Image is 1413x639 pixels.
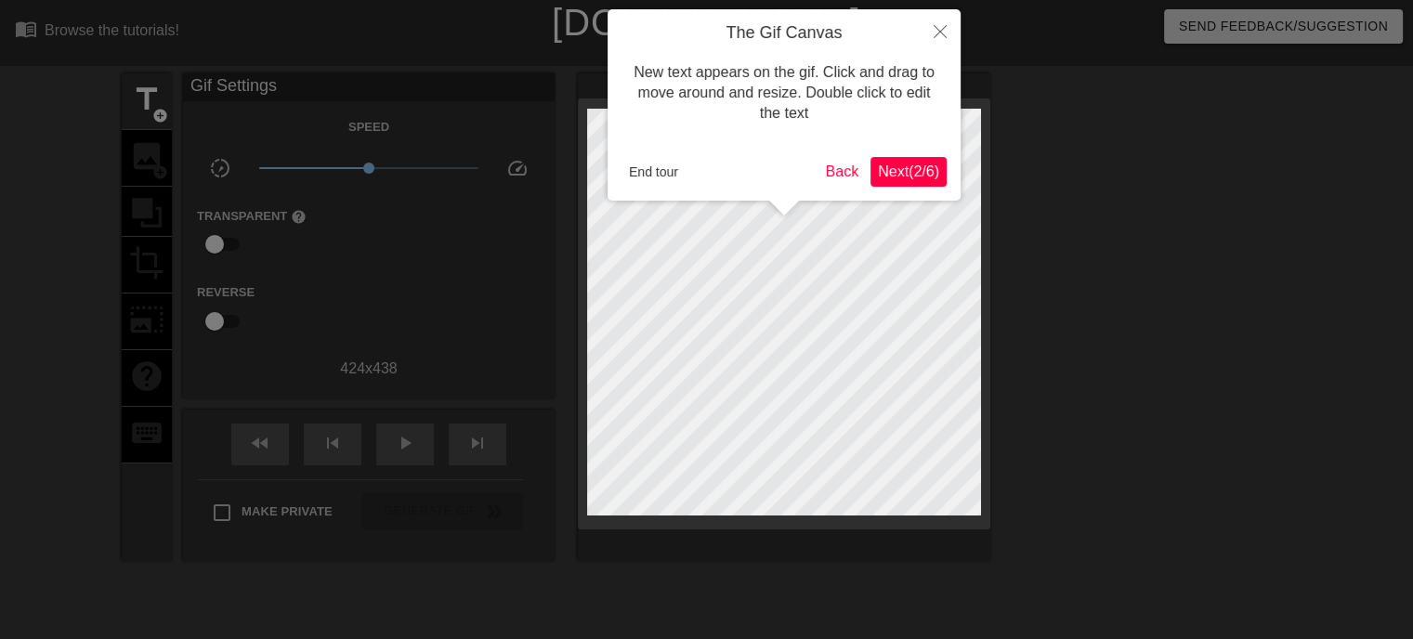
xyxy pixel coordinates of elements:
[197,283,255,302] label: Reverse
[870,157,947,187] button: Next
[209,157,231,179] span: slow_motion_video
[15,18,179,46] a: Browse the tutorials!
[1164,9,1403,44] button: Send Feedback/Suggestion
[15,18,37,40] span: menu_book
[552,2,861,43] a: [DOMAIN_NAME]
[129,82,164,117] span: title
[45,22,179,38] div: Browse the tutorials!
[621,44,947,143] div: New text appears on the gif. Click and drag to move around and resize. Double click to edit the text
[183,358,555,380] div: 424 x 438
[249,432,271,454] span: fast_rewind
[291,209,307,225] span: help
[621,158,686,186] button: End tour
[818,157,867,187] button: Back
[621,23,947,44] h4: The Gif Canvas
[466,432,489,454] span: skip_next
[321,432,344,454] span: skip_previous
[242,502,333,521] span: Make Private
[878,163,939,179] span: Next ( 2 / 6 )
[394,432,416,454] span: play_arrow
[152,108,168,124] span: add_circle
[183,73,555,101] div: Gif Settings
[506,157,529,179] span: speed
[348,118,389,137] label: Speed
[480,42,1017,64] div: The online gif editor
[197,207,307,226] label: Transparent
[1179,15,1388,38] span: Send Feedback/Suggestion
[920,9,961,52] button: Close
